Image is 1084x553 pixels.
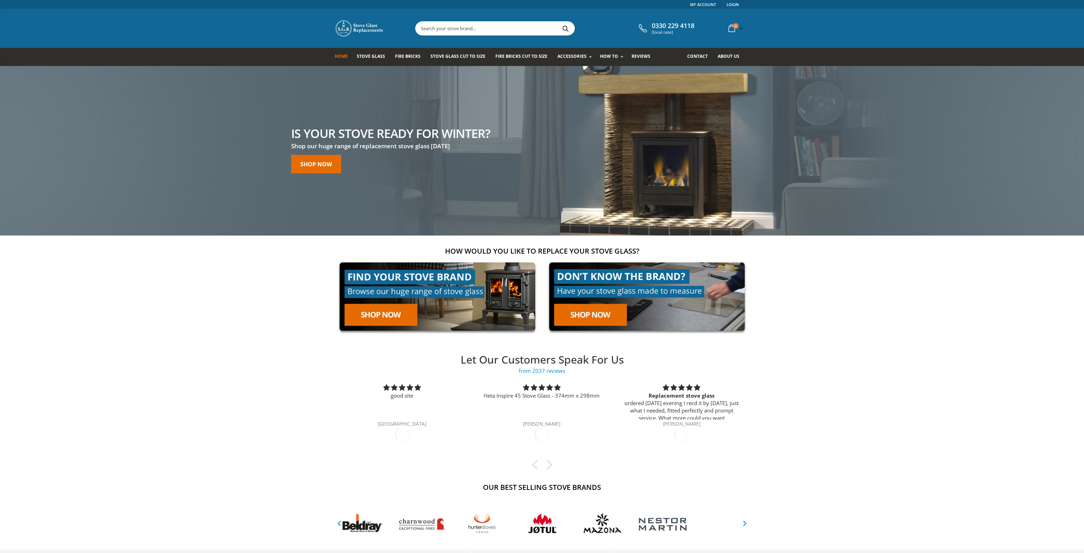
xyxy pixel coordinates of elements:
[332,367,752,375] a: 4.89 stars from 2037 reviews
[332,367,752,375] span: from 2037 reviews
[430,48,491,66] a: Stove Glass Cut To Size
[335,258,540,336] img: find-your-brand-cta_9b334d5d-5c94-48ed-825f-d7972bbdebd0.jpg
[620,399,743,422] p: ordered [DATE] evening I recd it by [DATE], just what I needed, fitted perfectly and prompt servi...
[600,48,627,66] a: How To
[687,48,713,66] a: Contact
[291,155,341,173] a: Shop now
[394,426,410,442] div: [DATE]
[718,53,739,59] span: About us
[480,392,603,399] p: Heta Inspire 45 Stove Glass - 374mm x 298mm
[632,48,656,66] a: Reviews
[335,48,353,66] a: Home
[637,22,694,35] a: 0330 229 4118 (local rate)
[544,258,750,336] img: made-to-measure-cta_2cd95ceb-d519-4648-b0cf-d2d338fdf11f.jpg
[652,30,694,35] span: (local rate)
[733,23,739,29] span: 0
[430,53,485,59] span: Stove Glass Cut To Size
[341,392,463,399] p: good site
[495,48,553,66] a: Fire Bricks Cut To Size
[480,422,603,427] div: [PERSON_NAME]
[534,426,550,442] div: [DATE]
[335,20,384,37] img: Stove Glass Replacement
[335,53,348,59] span: Home
[632,53,650,59] span: Reviews
[687,53,708,59] span: Contact
[416,22,654,35] input: Search your stove brand...
[620,392,743,399] div: Replacement stove glass
[357,48,390,66] a: Stove Glass
[726,21,745,35] a: 0
[291,142,490,150] h3: Shop our huge range of replacement stove glass [DATE]
[620,422,743,427] div: [PERSON_NAME]
[558,22,574,35] button: Search
[557,48,595,66] a: Accessories
[335,482,750,492] h2: Our Best Selling Stove Brands
[652,22,694,30] span: 0330 229 4118
[341,383,463,392] div: 5 stars
[557,53,586,59] span: Accessories
[674,426,690,442] div: [DATE]
[495,53,547,59] span: Fire Bricks Cut To Size
[291,127,490,139] h2: Is your stove ready for winter?
[480,383,603,392] div: 5 stars
[395,48,426,66] a: Fire Bricks
[341,422,463,427] div: [GEOGRAPHIC_DATA]
[620,383,743,392] div: 5 stars
[357,53,385,59] span: Stove Glass
[332,353,752,367] h2: Let Our Customers Speak For Us
[600,53,618,59] span: How To
[395,53,421,59] span: Fire Bricks
[718,48,745,66] a: About us
[335,246,750,256] h2: How would you like to replace your stove glass?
